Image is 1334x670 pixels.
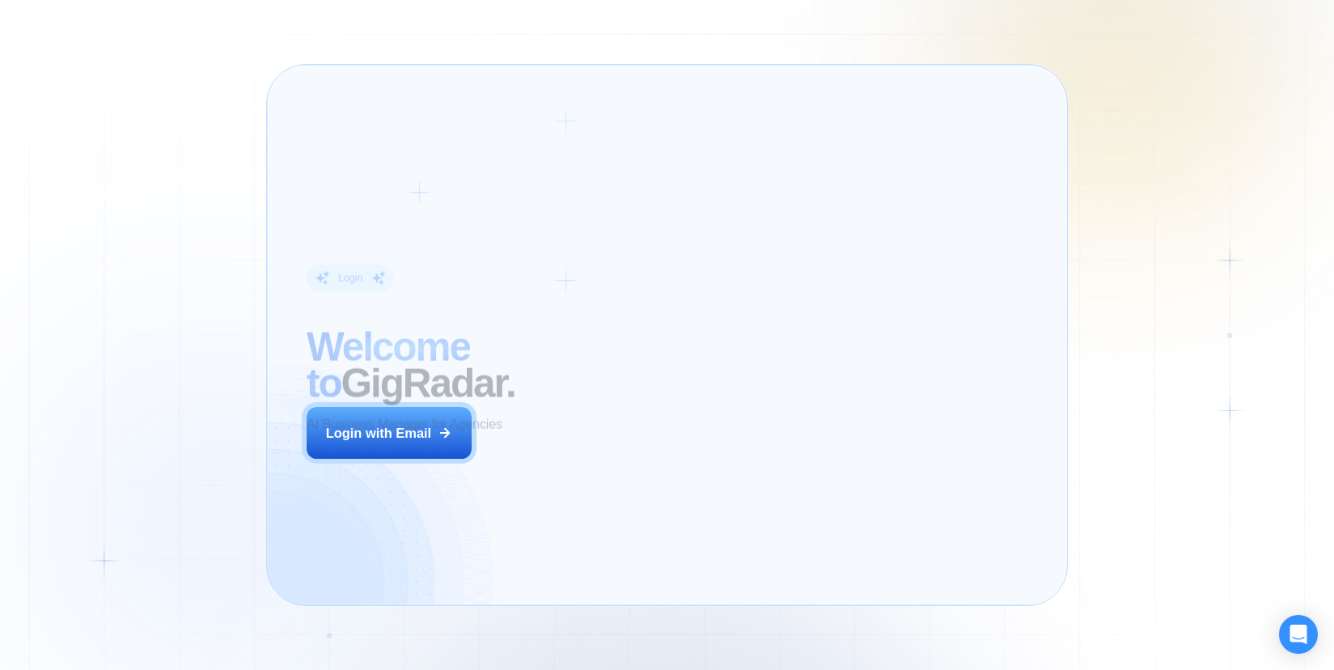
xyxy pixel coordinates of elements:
[307,415,502,434] p: AI Business Manager for Agencies
[307,324,470,405] span: Welcome to
[307,329,610,402] h2: ‍ GigRadar.
[338,271,362,284] div: Login
[1279,615,1318,654] div: Open Intercom Messenger
[307,407,472,459] button: Login with Email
